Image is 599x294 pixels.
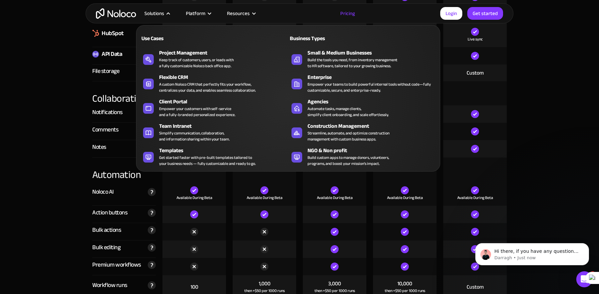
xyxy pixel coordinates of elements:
nav: Solutions [136,16,440,172]
div: Resources [219,9,263,18]
div: Action buttons [92,208,127,218]
div: Comments [92,125,118,135]
div: Empower your customers with self-service and a fully-branded personalized experience. [159,106,235,118]
div: Solutions [144,9,164,18]
div: Agencies [308,98,440,106]
div: Automation [92,158,156,182]
div: NGO & Non profit [308,146,440,155]
div: A custom Noloco CRM that perfectly fits your workflow, centralizes your data, and enables seamles... [159,81,256,93]
div: Build the tools you need, from inventory management to HR software, tailored to your growing busi... [308,57,397,69]
div: Construction Management [308,122,440,130]
div: Bulk actions [92,225,121,235]
div: Business Types [288,34,360,42]
a: Use Cases [140,30,288,46]
a: Login [440,7,462,20]
a: Flexible CRMA custom Noloco CRM that perfectly fits your workflow,centralizes your data, and enab... [140,72,288,95]
a: EnterpriseEmpower your teams to build powerful internal tools without code—fully customizable, se... [288,72,437,95]
a: Client PortalEmpower your customers with self-serviceand a fully-branded personalized experience. [140,96,288,119]
div: 100 [191,283,198,291]
div: Noloco AI [92,187,114,197]
div: Bulk editing [92,242,120,253]
div: Available During Beta [387,194,423,201]
a: Business Types [288,30,437,46]
a: Get started [467,7,503,20]
div: Notifications [92,107,123,117]
div: Premium workflows [92,260,141,270]
span: 1 [590,271,595,277]
a: Construction ManagementStreamline, automate, and optimize constructionmanagement with custom busi... [288,121,437,143]
div: Flexible CRM [159,73,291,81]
div: Simplify communication, collaboration, and information sharing within your team. [159,130,230,142]
div: Available During Beta [247,194,282,201]
div: Solutions [136,9,177,18]
div: Use Cases [140,34,211,42]
div: Empower your teams to build powerful internal tools without code—fully customizable, secure, and ... [308,81,433,93]
div: Custom [467,69,484,77]
a: TemplatesGet started faster with pre-built templates tailored toyour business needs — fully custo... [140,145,288,168]
div: Platform [186,9,205,18]
div: then +$50 per 1000 runs [315,287,355,294]
div: then +$50 per 1000 runs [244,287,285,294]
div: Keep track of customers, users, or leads with a fully customizable Noloco back office app. [159,57,234,69]
div: Available During Beta [176,194,212,201]
div: HubSpot [102,28,124,38]
a: AgenciesAutomate tasks, manage clients,simplify client onboarding, and scale effortlessly. [288,96,437,119]
div: Notes [92,142,106,152]
div: Available During Beta [457,194,493,201]
div: Available During Beta [317,194,353,201]
iframe: Intercom notifications message [465,229,599,276]
div: API Data [102,49,122,59]
div: Workflow runs [92,280,127,290]
div: Enterprise [308,73,440,81]
div: Build custom apps to manage donors, volunteers, programs, and boost your mission’s impact. [308,155,389,167]
div: Live sync [468,36,483,42]
div: Platform [177,9,219,18]
div: Team Intranet [159,122,291,130]
a: Pricing [332,9,363,18]
a: Small & Medium BusinessesBuild the tools you need, from inventory managementto HR software, tailo... [288,47,437,70]
a: NGO & Non profitBuild custom apps to manage donors, volunteers,programs, and boost your mission’s... [288,145,437,168]
a: Project ManagementKeep track of customers, users, or leads witha fully customizable Noloco back o... [140,47,288,70]
div: Custom [467,283,484,291]
div: 3,000 [328,280,341,287]
div: Resources [227,9,250,18]
div: File storage [92,66,119,76]
div: Collaboration [92,81,156,105]
div: 1,000 [259,280,270,287]
a: home [96,8,136,19]
iframe: Intercom live chat [576,271,592,287]
div: 10,000 [397,280,412,287]
div: Streamline, automate, and optimize construction management with custom business apps. [308,130,389,142]
div: Client Portal [159,98,291,106]
div: Project Management [159,49,291,57]
div: Automate tasks, manage clients, simplify client onboarding, and scale effortlessly. [308,106,389,118]
div: Small & Medium Businesses [308,49,440,57]
div: Templates [159,146,291,155]
div: then +$50 per 1000 runs [385,287,425,294]
div: Get started faster with pre-built templates tailored to your business needs — fully customizable ... [159,155,256,167]
a: Team IntranetSimplify communication, collaboration,and information sharing within your team. [140,121,288,143]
